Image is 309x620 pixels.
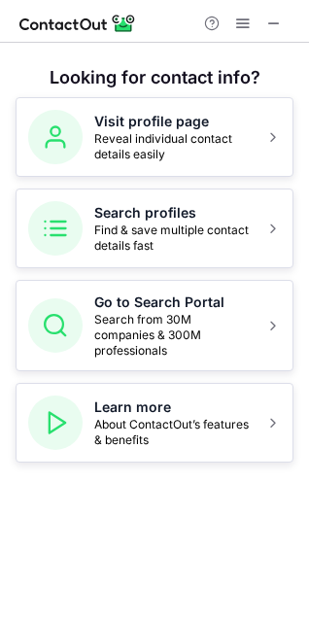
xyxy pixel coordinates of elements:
[16,97,293,177] button: Visit profile pageReveal individual contact details easily
[28,110,83,164] img: Visit profile page
[94,293,254,312] h5: Go to Search Portal
[16,189,293,268] button: Search profilesFind & save multiple contact details fast
[94,312,254,359] span: Search from 30M companies & 300M professionals
[94,397,254,417] h5: Learn more
[28,201,83,256] img: Search profiles
[94,223,254,254] span: Find & save multiple contact details fast
[16,383,293,463] button: Learn moreAbout ContactOut’s features & benefits
[94,203,254,223] h5: Search profiles
[16,280,293,371] button: Go to Search PortalSearch from 30M companies & 300M professionals
[19,12,136,35] img: ContactOut v5.3.10
[94,112,254,131] h5: Visit profile page
[94,131,254,162] span: Reveal individual contact details easily
[28,396,83,450] img: Learn more
[94,417,254,448] span: About ContactOut’s features & benefits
